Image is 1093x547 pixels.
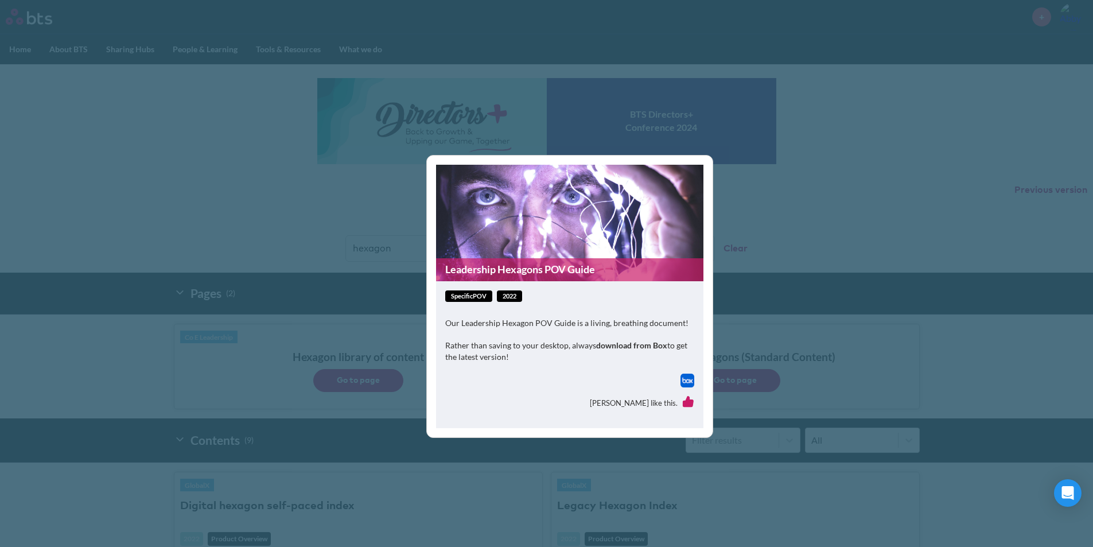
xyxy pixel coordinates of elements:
div: Open Intercom Messenger [1054,479,1082,507]
span: specificPOV [445,290,492,302]
img: Box logo [680,374,694,387]
p: Our Leadership Hexagon POV Guide is a living, breathing document! [445,317,694,329]
a: Download file from Box [680,374,694,387]
strong: download from Box [596,340,667,350]
p: Rather than saving to your desktop, always to get the latest version! [445,340,694,362]
a: Leadership Hexagons POV Guide [436,258,703,281]
div: [PERSON_NAME] like this. [445,387,694,420]
span: 2022 [497,290,522,302]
